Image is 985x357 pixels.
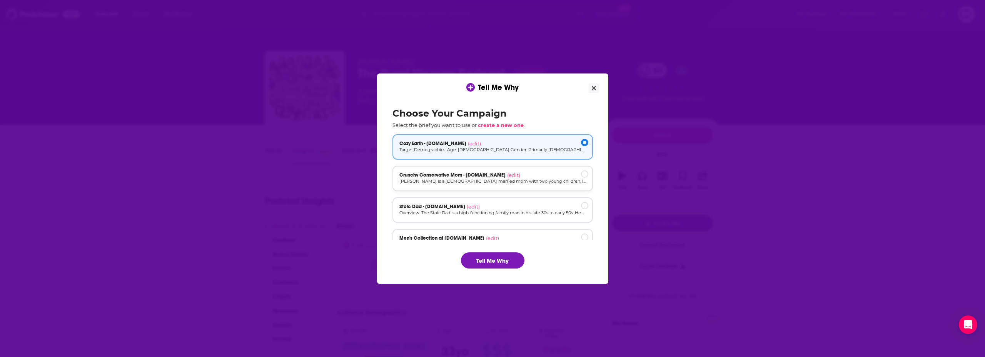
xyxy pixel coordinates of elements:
span: Crunchy Conservative Mom - [DOMAIN_NAME] [399,172,506,178]
span: Tell Me Why [478,83,519,92]
p: Target Demographics: Age: [DEMOGRAPHIC_DATA] Gender: Primarily [DEMOGRAPHIC_DATA] (60-70%) but al... [399,147,586,153]
button: Tell Me Why [461,252,524,269]
span: (edit) [468,140,481,147]
span: (edit) [507,172,520,178]
p: [PERSON_NAME] is a [DEMOGRAPHIC_DATA] married mom with two young children, living in a suburban o... [399,178,586,185]
h2: Choose Your Campaign [392,108,593,119]
p: Overview: The Stoic Dad is a high-functioning family man in his late 30s to early 50s. He values ... [399,210,586,216]
p: Select the brief you want to use or . [392,122,593,128]
img: tell me why sparkle [467,84,474,90]
button: Close [589,83,599,93]
span: Stoic Dad - [DOMAIN_NAME] [399,204,465,210]
span: (edit) [467,204,480,210]
span: create a new one [478,122,524,128]
span: (edit) [486,235,499,241]
div: Open Intercom Messenger [959,315,977,334]
span: Cozy Earth - [DOMAIN_NAME] [399,140,466,147]
span: Men's Collection at [DOMAIN_NAME] [399,235,484,241]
